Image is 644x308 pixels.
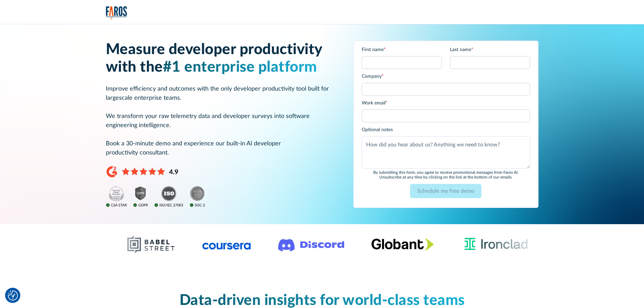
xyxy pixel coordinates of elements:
[362,100,530,107] label: Work email
[362,73,530,80] label: Company
[8,290,18,301] button: Cookie Settings
[362,46,442,53] label: First name
[8,290,18,301] img: Revisit consent button
[163,60,317,75] span: #1 enterprise platform
[127,235,175,254] img: Babel Street logo png
[450,46,530,53] label: Last name
[106,6,127,20] a: home
[106,85,337,158] p: Improve efficiency and outcomes with the only developer productivity tool built for largescale en...
[202,239,251,250] img: Logo of the online learning platform Coursera.
[106,6,127,20] img: Logo of the analytics and reporting company Faros.
[461,235,531,253] img: Ironclad Logo
[410,184,481,198] input: Schedule my free demo
[278,237,344,252] img: Logo of the communication platform Discord.
[371,238,434,251] img: Globant's logo
[362,46,530,202] form: Email Form
[362,170,530,180] div: By submitting this form, you agree to receive promotional messages from Faros Al. Unsubscribe at ...
[106,41,337,77] h1: Measure developer productivity with the
[362,126,530,134] label: Optional notes
[180,293,465,308] span: Data-driven insights for world-class teams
